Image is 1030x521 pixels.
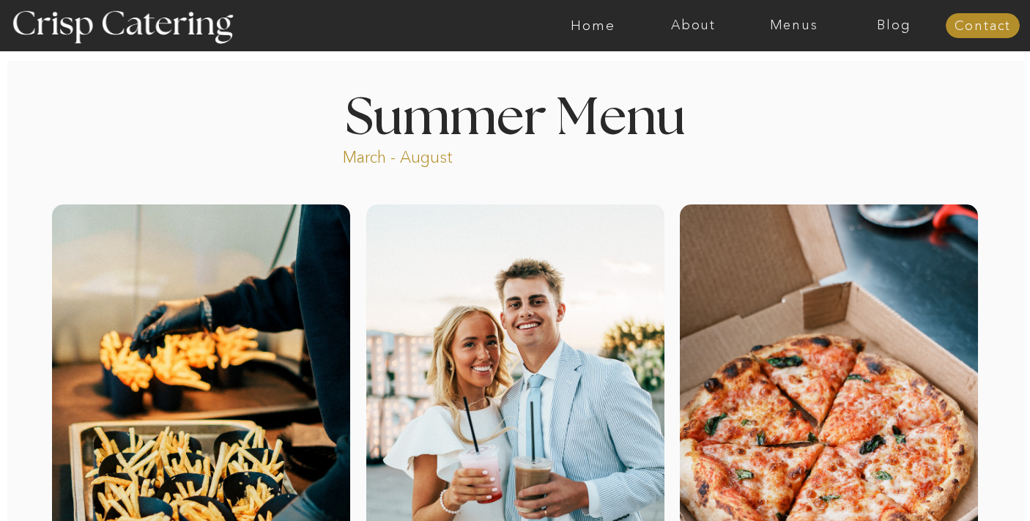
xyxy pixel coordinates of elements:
[643,18,744,33] a: About
[946,19,1020,34] a: Contact
[844,18,944,33] a: Blog
[311,93,719,136] h1: Summer Menu
[744,18,844,33] a: Menus
[343,147,544,163] p: March - August
[543,18,643,33] a: Home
